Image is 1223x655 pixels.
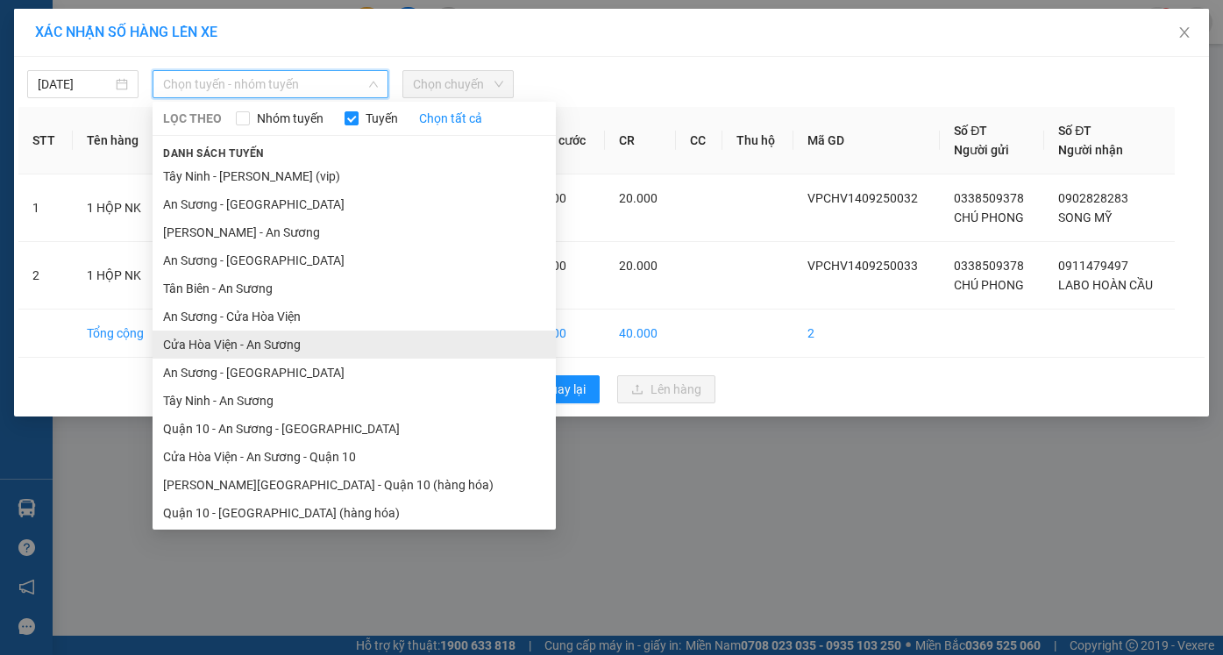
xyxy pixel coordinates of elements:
[419,109,482,128] a: Chọn tất cả
[153,471,556,499] li: [PERSON_NAME][GEOGRAPHIC_DATA] - Quận 10 (hàng hóa)
[88,111,193,125] span: VPCHV1409250033
[163,71,378,97] span: Chọn tuyến - nhóm tuyến
[153,218,556,246] li: [PERSON_NAME] - An Sương
[1058,278,1153,292] span: LABO HOÀN CẦU
[1160,9,1209,58] button: Close
[954,259,1024,273] span: 0338509378
[1058,191,1128,205] span: 0902828283
[605,107,676,174] th: CR
[413,71,503,97] span: Chọn chuyến
[619,191,658,205] span: 20.000
[5,127,107,138] span: In ngày:
[153,387,556,415] li: Tây Ninh - An Sương
[954,143,1009,157] span: Người gửi
[807,259,918,273] span: VPCHV1409250033
[139,53,241,75] span: 01 Võ Văn Truyện, KP.1, Phường 2
[368,79,379,89] span: down
[47,95,215,109] span: -----------------------------------------
[139,10,240,25] strong: ĐỒNG PHƯỚC
[5,113,193,124] span: [PERSON_NAME]:
[153,274,556,303] li: Tân Biên - An Sương
[139,28,236,50] span: Bến xe [GEOGRAPHIC_DATA]
[1058,210,1112,224] span: SONG MỸ
[73,174,163,242] td: 1 HỘP NK
[35,24,217,40] span: XÁC NHẬN SỐ HÀNG LÊN XE
[18,174,73,242] td: 1
[153,415,556,443] li: Quận 10 - An Sương - [GEOGRAPHIC_DATA]
[153,359,556,387] li: An Sương - [GEOGRAPHIC_DATA]
[359,109,405,128] span: Tuyến
[153,246,556,274] li: An Sương - [GEOGRAPHIC_DATA]
[1058,124,1091,138] span: Số ĐT
[38,75,112,94] input: 14/09/2025
[250,109,331,128] span: Nhóm tuyến
[1058,259,1128,273] span: 0911479497
[617,375,715,403] button: uploadLên hàng
[153,190,556,218] li: An Sương - [GEOGRAPHIC_DATA]
[153,499,556,527] li: Quận 10 - [GEOGRAPHIC_DATA] (hàng hóa)
[722,107,793,174] th: Thu hộ
[6,11,84,88] img: logo
[954,124,987,138] span: Số ĐT
[954,210,1024,224] span: CHÚ PHONG
[1177,25,1191,39] span: close
[954,278,1024,292] span: CHÚ PHONG
[153,443,556,471] li: Cửa Hòa Viện - An Sương - Quận 10
[73,107,163,174] th: Tên hàng
[514,107,605,174] th: Tổng cước
[73,242,163,310] td: 1 HỘP NK
[793,310,941,358] td: 2
[18,107,73,174] th: STT
[954,191,1024,205] span: 0338509378
[153,303,556,331] li: An Sương - Cửa Hòa Viện
[153,146,274,161] span: Danh sách tuyến
[39,127,107,138] span: 16:25:42 [DATE]
[139,78,215,89] span: Hotline: 19001152
[163,109,222,128] span: LỌC THEO
[619,259,658,273] span: 20.000
[793,107,941,174] th: Mã GD
[153,162,556,190] li: Tây Ninh - [PERSON_NAME] (vip)
[153,331,556,359] li: Cửa Hòa Viện - An Sương
[605,310,676,358] td: 40.000
[542,380,586,399] span: Quay lại
[73,310,163,358] td: Tổng cộng
[1058,143,1123,157] span: Người nhận
[514,310,605,358] td: 40.000
[676,107,722,174] th: CC
[18,242,73,310] td: 2
[807,191,918,205] span: VPCHV1409250032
